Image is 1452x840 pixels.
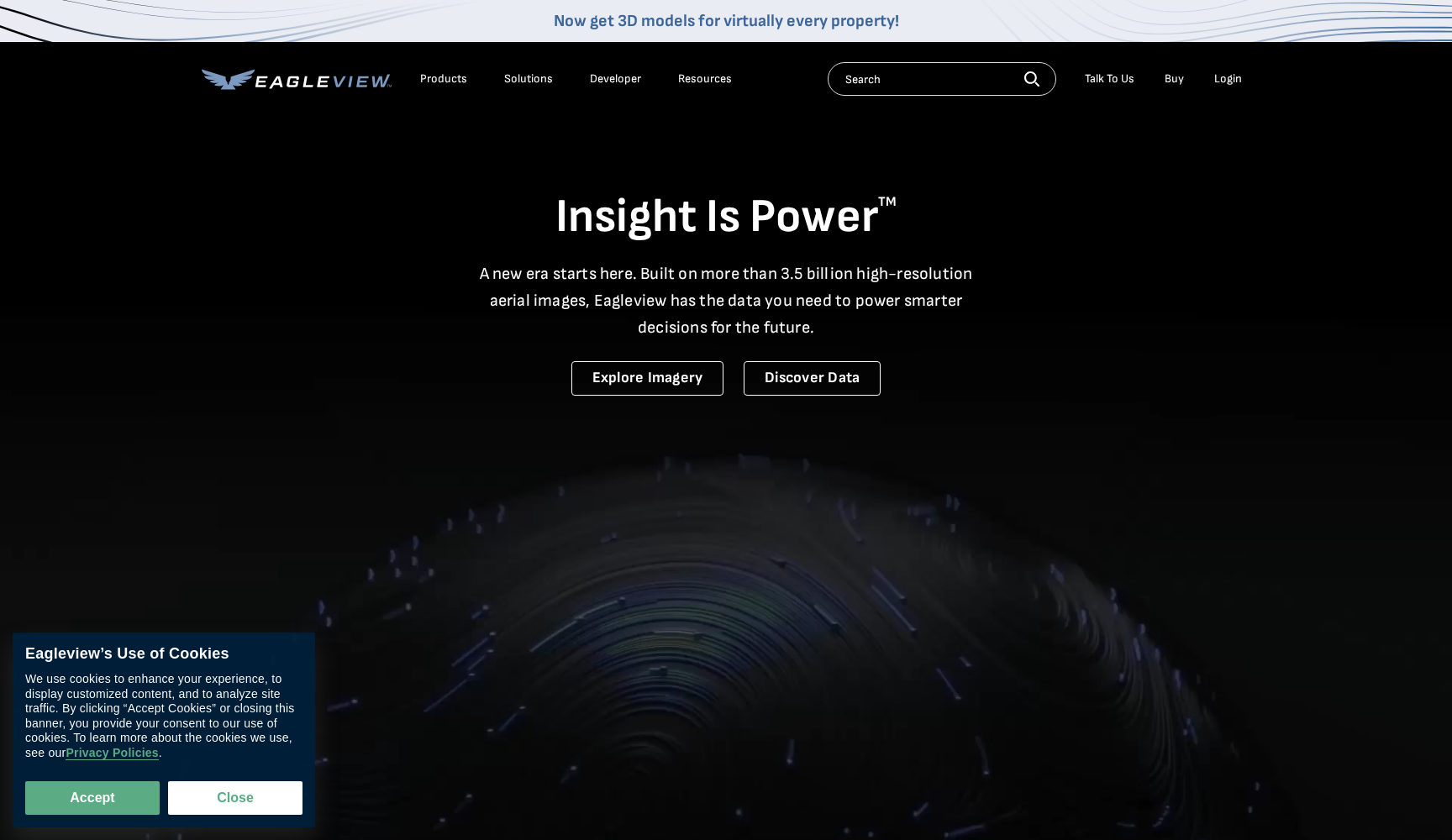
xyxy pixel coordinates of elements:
h1: Insight Is Power [202,188,1250,247]
input: Search [828,62,1056,96]
a: Now get 3D models for virtually every property! [554,11,899,31]
a: Explore Imagery [571,361,724,396]
a: Buy [1165,71,1184,87]
div: Login [1214,71,1242,87]
button: Close [168,781,302,815]
p: A new era starts here. Built on more than 3.5 billion high-resolution aerial images, Eagleview ha... [469,260,983,341]
div: Resources [678,71,732,87]
a: Privacy Policies [66,746,158,760]
div: Solutions [504,71,553,87]
a: Developer [590,71,641,87]
div: Products [420,71,467,87]
button: Accept [25,781,160,815]
sup: TM [878,194,897,210]
div: Talk To Us [1085,71,1134,87]
div: Eagleview’s Use of Cookies [25,645,302,664]
div: We use cookies to enhance your experience, to display customized content, and to analyze site tra... [25,672,302,760]
a: Discover Data [744,361,881,396]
